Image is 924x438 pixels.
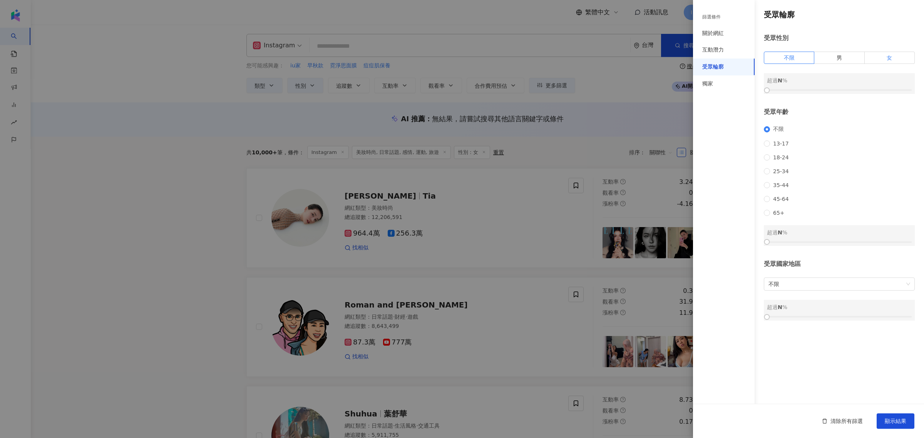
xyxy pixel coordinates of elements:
[702,30,724,37] div: 關於網紅
[770,154,792,160] span: 18-24
[702,14,721,20] div: 篩選條件
[784,55,795,61] span: 不限
[767,228,912,237] div: 超過 %
[764,34,915,42] div: 受眾性別
[767,303,912,311] div: 超過 %
[768,278,910,290] span: 不限
[770,210,788,216] span: 65+
[837,55,842,61] span: 男
[770,182,792,188] span: 35-44
[702,63,724,71] div: 受眾輪廓
[877,413,914,429] button: 顯示結果
[764,9,915,20] h4: 受眾輪廓
[770,126,787,133] span: 不限
[767,76,912,85] div: 超過 %
[770,196,792,202] span: 45-64
[764,260,915,268] div: 受眾國家地區
[764,108,915,116] div: 受眾年齡
[702,46,724,54] div: 互動潛力
[778,77,782,84] span: N
[822,418,827,424] span: delete
[702,80,713,88] div: 獨家
[770,140,792,147] span: 13-17
[770,168,792,174] span: 25-34
[778,229,782,236] span: N
[887,55,892,61] span: 女
[778,304,782,310] span: N
[830,418,863,424] span: 清除所有篩選
[885,418,906,424] span: 顯示結果
[814,413,870,429] button: 清除所有篩選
